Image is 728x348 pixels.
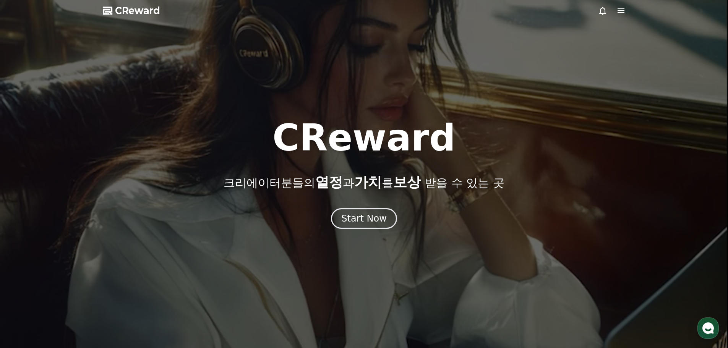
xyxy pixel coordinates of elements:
[224,175,504,190] p: 크리에이터분들의 과 를 받을 수 있는 곳
[331,208,397,229] button: Start Now
[341,212,387,225] div: Start Now
[103,5,160,17] a: CReward
[115,5,160,17] span: CReward
[272,120,456,156] h1: CReward
[354,174,382,190] span: 가치
[315,174,343,190] span: 열정
[331,216,397,223] a: Start Now
[393,174,421,190] span: 보상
